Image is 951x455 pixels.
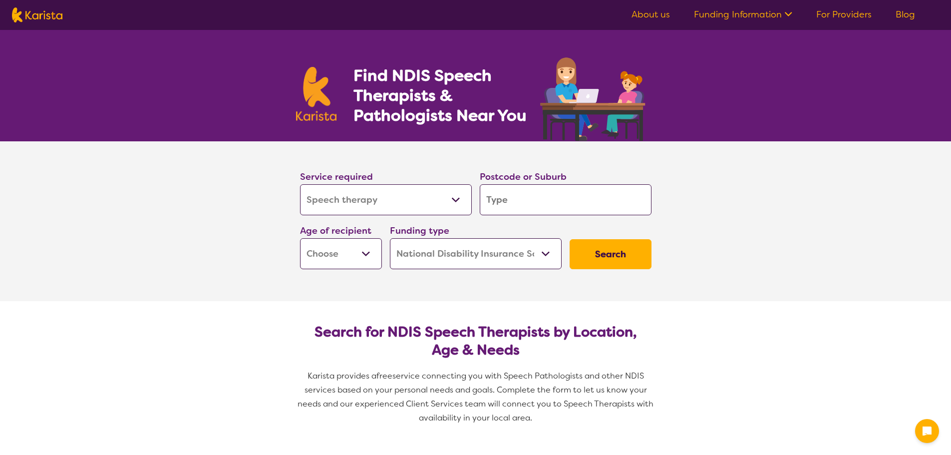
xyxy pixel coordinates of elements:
[896,8,915,20] a: Blog
[390,225,449,237] label: Funding type
[308,323,643,359] h2: Search for NDIS Speech Therapists by Location, Age & Needs
[353,65,538,125] h1: Find NDIS Speech Therapists & Pathologists Near You
[296,67,337,121] img: Karista logo
[570,239,651,269] button: Search
[480,184,651,215] input: Type
[300,225,371,237] label: Age of recipient
[376,371,392,381] span: free
[298,371,655,423] span: service connecting you with Speech Pathologists and other NDIS services based on your personal ne...
[532,54,655,141] img: speech-therapy
[308,371,376,381] span: Karista provides a
[12,7,62,22] img: Karista logo
[694,8,792,20] a: Funding Information
[816,8,872,20] a: For Providers
[480,171,567,183] label: Postcode or Suburb
[632,8,670,20] a: About us
[300,171,373,183] label: Service required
